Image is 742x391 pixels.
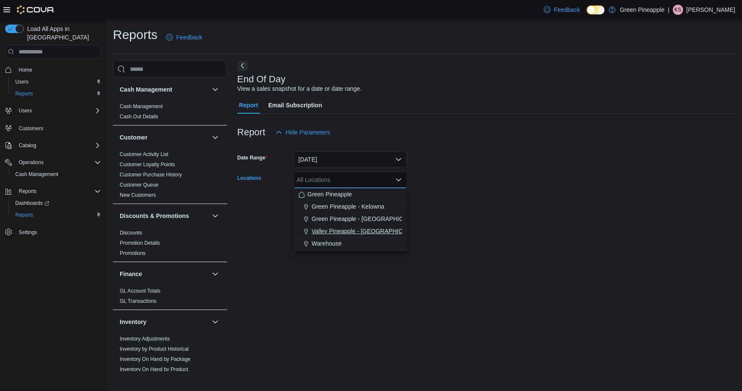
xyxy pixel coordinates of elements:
span: Customer Activity List [120,151,169,158]
button: Next [237,61,247,71]
button: Discounts & Promotions [210,211,220,221]
span: Load All Apps in [GEOGRAPHIC_DATA] [24,25,101,42]
span: Reports [12,210,101,220]
button: Finance [120,270,208,278]
button: Cash Management [210,84,220,95]
span: Reports [19,188,37,195]
img: Cova [17,6,55,14]
span: Cash Out Details [120,113,158,120]
button: Catalog [2,140,104,151]
a: Inventory On Hand by Product [120,366,188,372]
span: GL Account Totals [120,288,160,294]
h3: Customer [120,133,147,142]
span: Feedback [176,33,202,42]
span: Green Pineapple - [GEOGRAPHIC_DATA] [312,215,423,223]
a: Customer Loyalty Points [120,162,175,168]
span: Inventory by Product Historical [120,346,189,352]
button: Green Pineapple - Kelowna [293,201,407,213]
span: Catalog [19,142,36,149]
button: Cash Management [120,85,208,94]
span: Warehouse [312,239,342,248]
a: Customer Purchase History [120,172,182,178]
span: Hide Parameters [286,128,330,137]
span: Promotions [120,250,146,257]
a: Promotions [120,250,146,256]
span: Users [15,78,28,85]
span: GL Transactions [120,298,157,304]
a: Cash Management [12,169,62,179]
div: Discounts & Promotions [113,228,227,262]
span: Cash Management [12,169,101,179]
input: Dark Mode [587,6,604,14]
button: Reports [15,186,40,196]
span: New Customers [120,192,156,198]
button: Hide Parameters [272,124,334,141]
span: Home [19,67,32,73]
a: Customer Queue [120,182,158,188]
button: Customer [210,132,220,142]
a: Reports [12,210,37,220]
button: [DATE] [293,151,407,168]
button: Reports [8,88,104,100]
a: Cash Management [120,103,163,109]
button: Green Pineapple [293,188,407,201]
button: Settings [2,226,104,238]
button: Warehouse [293,237,407,250]
span: Settings [15,227,101,237]
button: Close list of options [395,176,402,183]
button: Inventory [210,317,220,327]
span: Dashboards [15,200,49,207]
a: Reports [12,89,37,99]
h3: Inventory [120,318,146,326]
a: Settings [15,227,40,237]
span: Users [12,77,101,87]
span: Settings [19,229,37,236]
a: GL Transactions [120,298,157,304]
a: Customers [15,123,47,134]
span: Reports [12,89,101,99]
label: Date Range [237,154,267,161]
span: Green Pineapple - Kelowna [312,202,384,211]
span: Catalog [15,140,101,151]
div: Konery Spencer [673,5,683,15]
button: Operations [2,156,104,168]
span: Home [15,64,101,75]
span: Email Subscription [268,97,322,114]
span: Customers [19,125,43,132]
button: Reports [2,185,104,197]
button: Users [2,105,104,117]
span: Customer Loyalty Points [120,161,175,168]
a: Dashboards [12,198,53,208]
h3: End Of Day [237,74,286,84]
button: Catalog [15,140,39,151]
button: Home [2,64,104,76]
a: Home [15,65,36,75]
h3: Cash Management [120,85,172,94]
span: Cash Management [120,103,163,110]
a: Discounts [120,230,142,236]
span: Dashboards [12,198,101,208]
span: Feedback [554,6,580,14]
a: Inventory Adjustments [120,336,170,342]
a: Feedback [540,1,583,18]
span: Valley Pineapple - [GEOGRAPHIC_DATA] [312,227,422,235]
p: [PERSON_NAME] [686,5,735,15]
span: Inventory On Hand by Package [120,356,191,363]
h1: Reports [113,26,157,43]
button: Valley Pineapple - [GEOGRAPHIC_DATA] [293,225,407,237]
span: Operations [15,157,101,168]
span: Inventory On Hand by Product [120,366,188,373]
button: Users [8,76,104,88]
label: Locations [237,175,261,182]
p: | [668,5,669,15]
span: KS [675,5,681,15]
a: Inventory by Product Historical [120,346,189,352]
button: Finance [210,269,220,279]
span: Reports [15,90,33,97]
span: Report [239,97,258,114]
button: Operations [15,157,47,168]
